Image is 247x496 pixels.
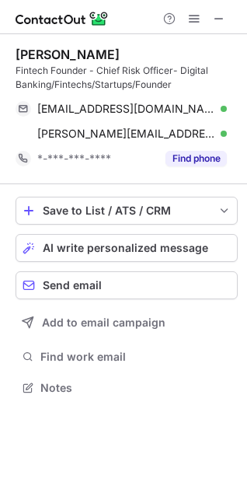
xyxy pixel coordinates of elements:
[16,9,109,28] img: ContactOut v5.3.10
[16,64,238,92] div: Fintech Founder - Chief Risk Officer- Digital Banking/Fintechs/Startups/Founder
[16,346,238,368] button: Find work email
[16,197,238,225] button: save-profile-one-click
[16,47,120,62] div: [PERSON_NAME]
[16,271,238,299] button: Send email
[43,242,208,254] span: AI write personalized message
[16,234,238,262] button: AI write personalized message
[43,279,102,292] span: Send email
[37,127,215,141] span: [PERSON_NAME][EMAIL_ADDRESS][DOMAIN_NAME]
[37,102,215,116] span: [EMAIL_ADDRESS][DOMAIN_NAME]
[16,377,238,399] button: Notes
[42,316,165,329] span: Add to email campaign
[43,204,210,217] div: Save to List / ATS / CRM
[40,381,231,395] span: Notes
[165,151,227,166] button: Reveal Button
[16,309,238,337] button: Add to email campaign
[40,350,231,364] span: Find work email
